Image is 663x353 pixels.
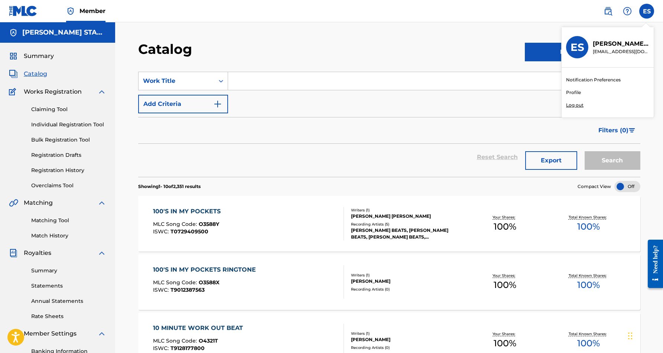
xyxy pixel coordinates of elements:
[199,279,220,286] span: O3588X
[569,214,608,220] p: Total Known Shares:
[9,69,18,78] img: Catalog
[525,43,640,61] button: Register Work
[351,272,463,278] div: Writers ( 1 )
[31,232,106,240] a: Match History
[79,7,105,15] span: Member
[97,87,106,96] img: expand
[623,7,632,16] img: help
[31,151,106,159] a: Registration Drafts
[351,345,463,350] div: Recording Artists ( 0 )
[494,337,516,350] span: 100 %
[138,72,640,177] form: Search Form
[153,345,170,352] span: ISWC :
[628,325,633,347] div: Drag
[97,249,106,258] img: expand
[642,233,663,295] iframe: Resource Center
[24,69,47,78] span: Catalog
[9,52,54,61] a: SummarySummary
[213,100,222,109] img: 9d2ae6d4665cec9f34b9.svg
[493,214,517,220] p: Your Shares:
[153,286,170,293] span: ISWC :
[31,166,106,174] a: Registration History
[24,329,77,338] span: Member Settings
[9,329,18,338] img: Member Settings
[31,297,106,305] a: Annual Statements
[351,227,463,240] div: [PERSON_NAME] BEATS, [PERSON_NAME] BEATS, [PERSON_NAME] BEATS, [PERSON_NAME] BEATS, [PERSON_NAME]...
[138,41,196,58] h2: Catalog
[598,126,628,135] span: Filters ( 0 )
[31,267,106,275] a: Summary
[9,28,18,37] img: Accounts
[493,331,517,337] p: Your Shares:
[97,329,106,338] img: expand
[170,228,208,235] span: T0729409500
[604,7,612,16] img: search
[351,286,463,292] div: Recording Artists ( 0 )
[629,128,635,133] img: filter
[199,221,219,227] span: O3588Y
[566,102,584,109] p: Log out
[639,4,654,19] div: User Menu
[577,220,600,233] span: 100 %
[31,106,106,113] a: Claiming Tool
[9,198,18,207] img: Matching
[153,221,199,227] span: MLC Song Code :
[9,69,47,78] a: CatalogCatalog
[9,249,18,258] img: Royalties
[351,336,463,343] div: [PERSON_NAME]
[24,198,53,207] span: Matching
[153,207,224,216] div: 100'S IN MY POCKETS
[31,182,106,190] a: Overclaims Tool
[351,207,463,213] div: Writers ( 1 )
[24,249,51,258] span: Royalties
[493,273,517,278] p: Your Shares:
[31,282,106,290] a: Statements
[569,331,608,337] p: Total Known Shares:
[494,278,516,292] span: 100 %
[143,77,210,85] div: Work Title
[566,77,621,83] a: Notification Preferences
[138,196,640,252] a: 100'S IN MY POCKETSMLC Song Code:O3588YISWC:T0729409500Writers (1)[PERSON_NAME] [PERSON_NAME]Reco...
[9,6,38,16] img: MLC Logo
[566,89,581,96] a: Profile
[66,7,75,16] img: Top Rightsholder
[199,337,218,344] span: O4321T
[138,183,201,190] p: Showing 1 - 10 of 2,351 results
[31,312,106,320] a: Rate Sheets
[31,121,106,129] a: Individual Registration Tool
[138,95,228,113] button: Add Criteria
[9,52,18,61] img: Summary
[525,151,577,170] button: Export
[351,278,463,285] div: [PERSON_NAME]
[351,331,463,336] div: Writers ( 1 )
[569,273,608,278] p: Total Known Shares:
[24,52,54,61] span: Summary
[153,324,247,333] div: 10 MINUTE WORK OUT BEAT
[593,48,649,55] p: smidimuzic@gmail.com
[594,121,640,140] button: Filters (0)
[170,345,205,352] span: T9128177800
[153,279,199,286] span: MLC Song Code :
[31,136,106,144] a: Bulk Registration Tool
[22,28,106,37] h5: SMITH STAR MUZIC
[577,278,600,292] span: 100 %
[153,265,260,274] div: 100'S IN MY POCKETS RINGTONE
[626,317,663,353] iframe: Chat Widget
[494,220,516,233] span: 100 %
[578,183,611,190] span: Compact View
[24,87,82,96] span: Works Registration
[593,39,649,48] p: Eric Smith
[577,337,600,350] span: 100 %
[97,198,106,207] img: expand
[31,217,106,224] a: Matching Tool
[351,221,463,227] div: Recording Artists ( 5 )
[601,4,615,19] a: Public Search
[138,254,640,310] a: 100'S IN MY POCKETS RINGTONEMLC Song Code:O3588XISWC:T9012387563Writers (1)[PERSON_NAME]Recording...
[153,337,199,344] span: MLC Song Code :
[9,87,19,96] img: Works Registration
[571,41,584,54] h3: ES
[351,213,463,220] div: [PERSON_NAME] [PERSON_NAME]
